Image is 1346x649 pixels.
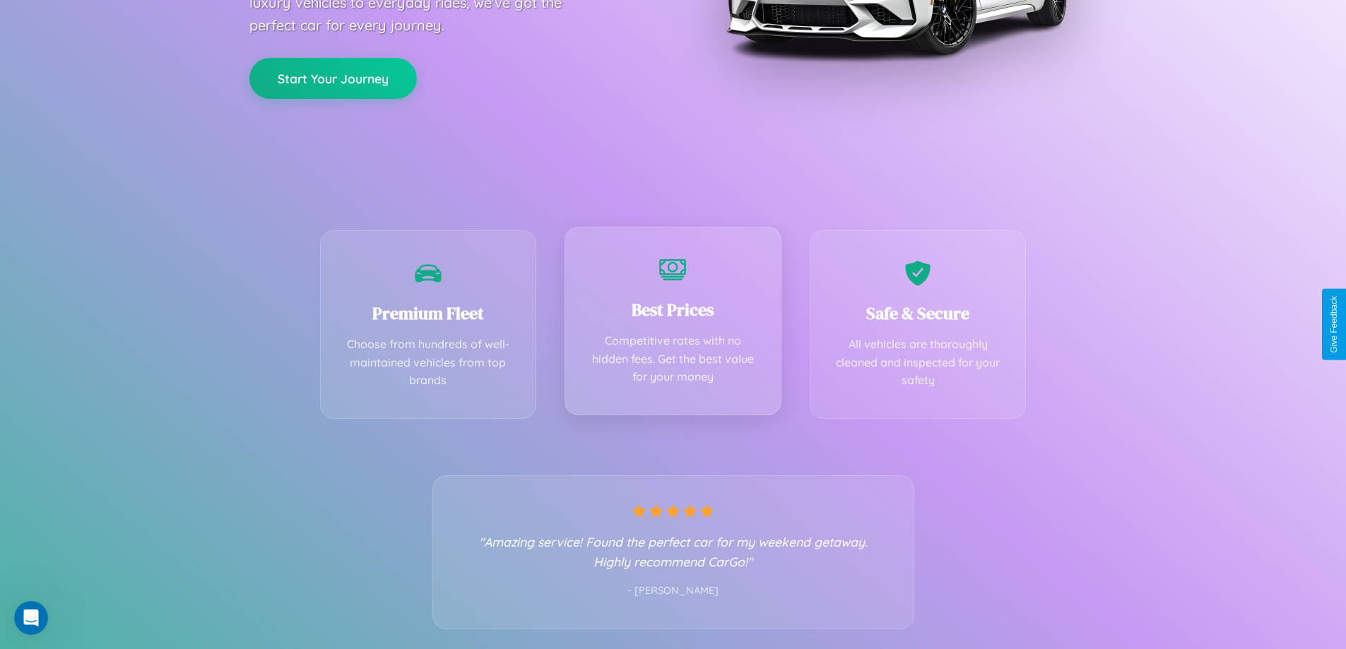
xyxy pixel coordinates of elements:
h3: Safe & Secure [832,302,1005,325]
div: Give Feedback [1329,296,1339,353]
button: Start Your Journey [249,58,417,99]
p: All vehicles are thoroughly cleaned and inspected for your safety [832,335,1005,390]
p: Choose from hundreds of well-maintained vehicles from top brands [342,335,515,390]
h3: Best Prices [586,298,760,321]
p: Competitive rates with no hidden fees. Get the best value for your money [586,332,760,386]
p: "Amazing service! Found the perfect car for my weekend getaway. Highly recommend CarGo!" [461,532,885,571]
iframe: Intercom live chat [14,601,48,635]
h3: Premium Fleet [342,302,515,325]
p: - [PERSON_NAME] [461,582,885,600]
